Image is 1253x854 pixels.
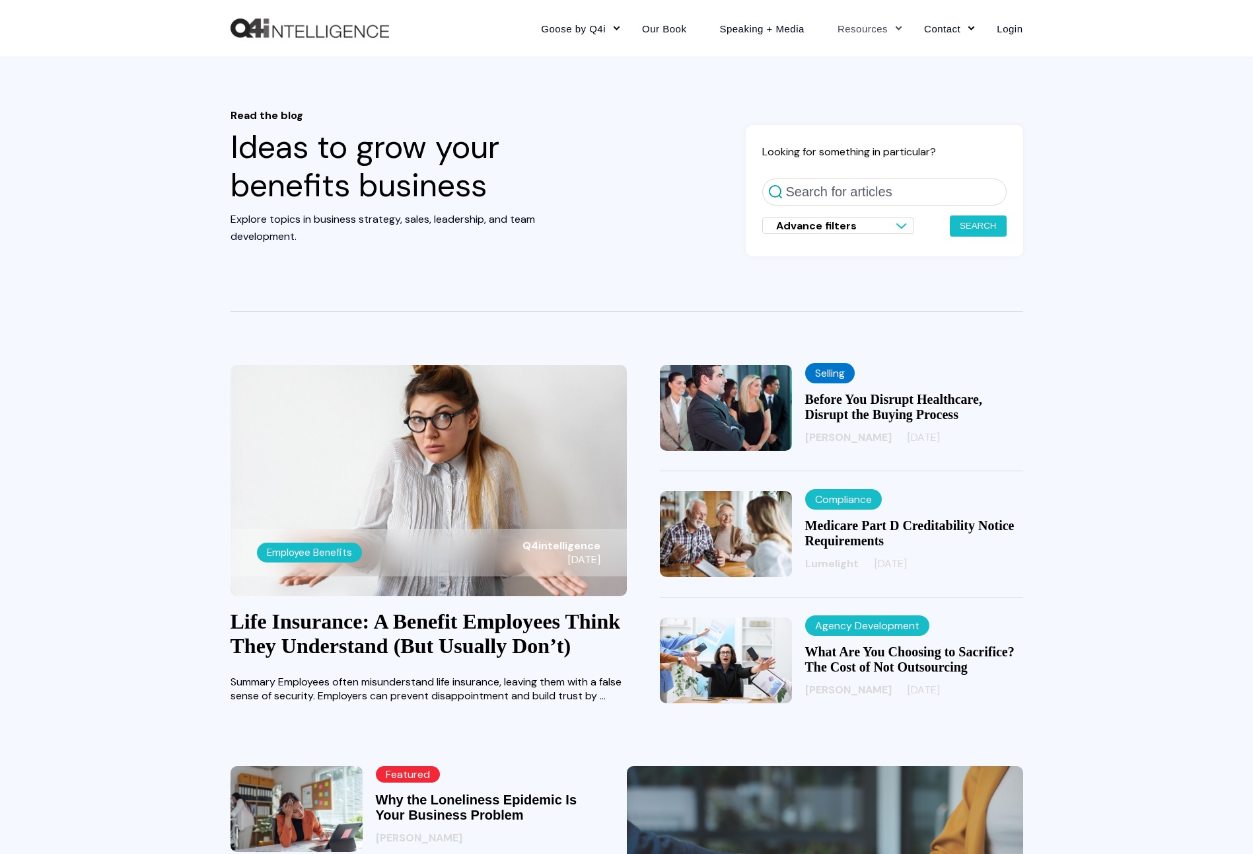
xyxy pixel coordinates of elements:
[231,212,535,243] span: Explore topics in business strategy, sales, leadership, and team development.
[522,539,600,553] span: Q4intelligence
[875,557,907,570] span: [DATE]
[231,675,627,703] p: Summary Employees often misunderstand life insurance, leaving them with a false sense of security...
[762,178,1007,206] input: Search for articles
[908,683,940,697] span: [DATE]
[376,831,462,845] span: [PERSON_NAME]
[231,766,363,852] img: Why the Loneliness Epidemic Is Your Business Problem
[805,557,859,570] span: Lumelight
[660,617,792,703] img: What Are You Choosing to Sacrifice? The Cost of Not Outsourcing
[231,109,594,204] h1: Ideas to grow your benefits business
[522,553,600,566] span: [DATE]
[231,365,627,596] a: Life Insurance: A Benefit Employees Think They Understand (But Usually Don’t) Employee Benefits Q...
[805,644,1015,674] a: What Are You Choosing to Sacrifice? The Cost of Not Outsourcing
[231,19,389,38] img: Q4intelligence, LLC logo
[257,543,362,563] label: Employee Benefits
[805,430,892,444] span: [PERSON_NAME]
[805,518,1015,548] a: Medicare Part D Creditability Notice Requirements
[805,683,892,697] span: [PERSON_NAME]
[776,219,857,233] span: Advance filters
[762,145,1007,159] h2: Looking for something in particular?
[231,609,621,658] a: Life Insurance: A Benefit Employees Think They Understand (But Usually Don’t)
[805,363,855,383] label: Selling
[376,793,577,822] a: Why the Loneliness Epidemic Is Your Business Problem
[950,215,1007,237] button: Search
[231,109,594,122] span: Read the blog
[376,766,440,783] span: Featured
[908,430,940,444] span: [DATE]
[660,491,792,577] img: Medicare Part D Creditability Notice Requirements
[660,365,792,451] img: Before You Disrupt Healthcare, Disrupt the Buying Process
[231,19,389,38] a: Back to Home
[805,489,882,510] label: Compliance
[231,365,627,596] img: Life Insurance: A Benefit Employees Think They Understand (But Usually Don’t)
[805,615,929,636] label: Agency Development
[805,392,983,422] a: Before You Disrupt Healthcare, Disrupt the Buying Process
